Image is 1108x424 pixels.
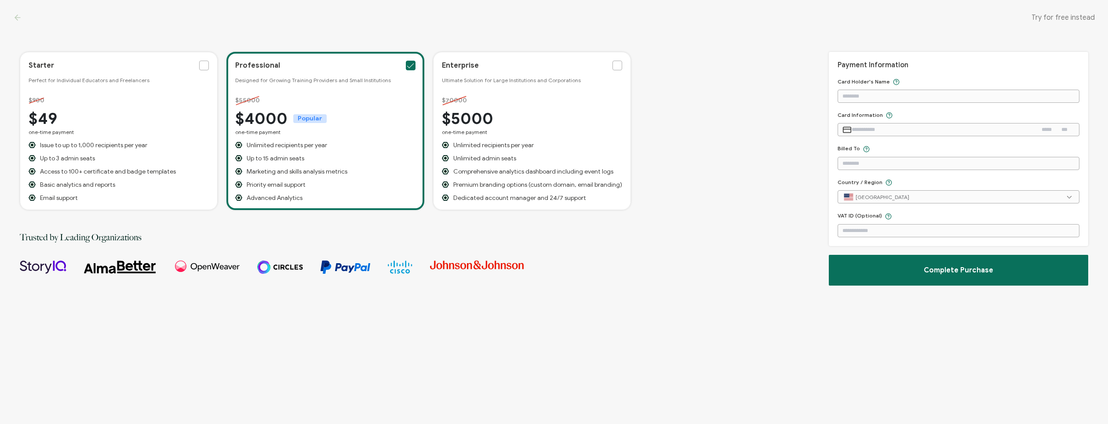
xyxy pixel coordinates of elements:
span: Complete Purchase [924,267,993,274]
p: Country / Region [838,179,1079,186]
span: Try for free instead [1031,13,1095,22]
img: paypal [321,261,370,274]
img: openweaver [173,261,240,274]
p: VAT ID (Optional) [838,212,1079,219]
img: jj [430,261,524,269]
img: circles [257,261,303,274]
iframe: Chat Widget [957,325,1108,424]
p: Payment Information [838,61,1079,69]
p: Billed To [838,145,1079,152]
p: $900 [29,97,44,104]
input: Select [842,191,1075,204]
h2: Trusted by Leading Organizations [20,232,142,243]
p: $70000 [442,97,467,104]
img: storyiq [20,261,66,274]
p: Card Information [838,112,1079,119]
p: $55000 [235,97,260,104]
img: cisco [388,261,412,274]
p: Card Holder's Name [838,78,1079,85]
img: alma-better [84,261,156,274]
button: Complete Purchase [829,255,1088,286]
